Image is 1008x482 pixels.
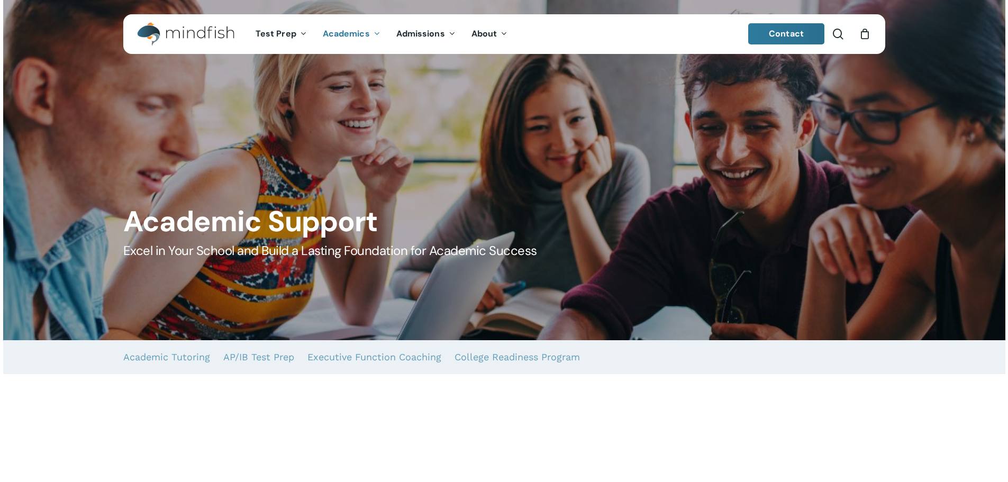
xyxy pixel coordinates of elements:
[464,30,516,39] a: About
[123,340,210,374] a: Academic Tutoring
[323,28,370,39] span: Academics
[123,205,885,239] h1: Academic Support
[315,30,388,39] a: Academics
[123,14,885,54] header: Main Menu
[748,23,824,44] a: Contact
[396,28,445,39] span: Admissions
[256,28,296,39] span: Test Prep
[307,340,441,374] a: Executive Function Coaching
[388,30,464,39] a: Admissions
[223,340,294,374] a: AP/IB Test Prep
[859,28,871,40] a: Cart
[471,28,497,39] span: About
[248,30,315,39] a: Test Prep
[455,340,580,374] a: College Readiness Program
[769,28,804,39] span: Contact
[123,242,885,259] h5: Excel in Your School and Build a Lasting Foundation for Academic Success
[248,14,515,54] nav: Main Menu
